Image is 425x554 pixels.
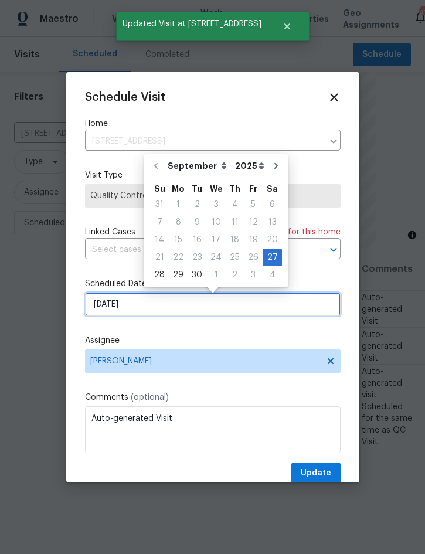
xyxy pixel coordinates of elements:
abbr: Saturday [267,185,278,193]
span: Quality Control [90,190,335,202]
div: 3 [206,196,226,213]
div: Wed Oct 01 2025 [206,266,226,284]
div: 7 [150,214,169,230]
div: 8 [169,214,188,230]
div: 11 [226,214,244,230]
div: Mon Sep 29 2025 [169,266,188,284]
div: Tue Sep 02 2025 [188,196,206,213]
div: 1 [169,196,188,213]
div: Mon Sep 08 2025 [169,213,188,231]
div: Sat Sep 06 2025 [263,196,282,213]
button: Go to previous month [147,154,165,178]
abbr: Monday [172,185,185,193]
div: 23 [188,249,206,266]
div: 4 [226,196,244,213]
div: 16 [188,232,206,248]
div: 1 [206,267,226,283]
div: 4 [263,267,282,283]
input: M/D/YYYY [85,293,341,316]
button: Go to next month [267,154,285,178]
span: [PERSON_NAME] [90,356,320,366]
span: Update [301,466,331,481]
div: Thu Sep 11 2025 [226,213,244,231]
abbr: Wednesday [210,185,223,193]
div: Sun Sep 21 2025 [150,249,169,266]
div: 25 [226,249,244,266]
div: 2 [226,267,244,283]
div: 30 [188,267,206,283]
button: Open [325,242,342,258]
div: Sat Oct 04 2025 [263,266,282,284]
button: Close [268,15,307,38]
div: Sat Sep 13 2025 [263,213,282,231]
div: Sat Sep 20 2025 [263,231,282,249]
span: (optional) [131,393,169,402]
div: 28 [150,267,169,283]
div: 13 [263,214,282,230]
textarea: Auto-generated Visit [85,406,341,453]
div: Tue Sep 16 2025 [188,231,206,249]
div: Sun Aug 31 2025 [150,196,169,213]
div: Thu Sep 25 2025 [226,249,244,266]
div: 18 [226,232,244,248]
abbr: Tuesday [192,185,202,193]
div: Fri Sep 05 2025 [244,196,263,213]
div: 21 [150,249,169,266]
div: Mon Sep 22 2025 [169,249,188,266]
div: 14 [150,232,169,248]
div: Fri Sep 12 2025 [244,213,263,231]
label: Home [85,118,341,130]
label: Scheduled Date [85,278,341,290]
div: Mon Sep 15 2025 [169,231,188,249]
div: Thu Sep 18 2025 [226,231,244,249]
div: 3 [244,267,263,283]
label: Comments [85,392,341,403]
div: Wed Sep 17 2025 [206,231,226,249]
label: Visit Type [85,169,341,181]
abbr: Sunday [154,185,165,193]
div: Sat Sep 27 2025 [263,249,282,266]
div: Fri Sep 19 2025 [244,231,263,249]
div: 26 [244,249,263,266]
div: 9 [188,214,206,230]
div: Sun Sep 07 2025 [150,213,169,231]
div: 10 [206,214,226,230]
div: 2 [188,196,206,213]
button: Update [291,463,341,484]
abbr: Friday [249,185,257,193]
select: Month [165,157,232,175]
div: Tue Sep 30 2025 [188,266,206,284]
div: Mon Sep 01 2025 [169,196,188,213]
div: 15 [169,232,188,248]
div: Thu Oct 02 2025 [226,266,244,284]
div: 31 [150,196,169,213]
div: Sun Sep 14 2025 [150,231,169,249]
div: Sun Sep 28 2025 [150,266,169,284]
div: Fri Sep 26 2025 [244,249,263,266]
div: 5 [244,196,263,213]
span: Close [328,91,341,104]
div: 24 [206,249,226,266]
div: 27 [263,249,282,266]
div: 12 [244,214,263,230]
div: Tue Sep 23 2025 [188,249,206,266]
abbr: Thursday [229,185,240,193]
select: Year [232,157,267,175]
div: Wed Sep 03 2025 [206,196,226,213]
span: Updated Visit at [STREET_ADDRESS] [116,12,268,36]
div: Wed Sep 10 2025 [206,213,226,231]
div: Tue Sep 09 2025 [188,213,206,231]
input: Select cases [85,241,308,259]
span: Schedule Visit [85,91,165,103]
input: Enter in an address [85,132,323,151]
div: 29 [169,267,188,283]
div: Wed Sep 24 2025 [206,249,226,266]
div: 20 [263,232,282,248]
div: Thu Sep 04 2025 [226,196,244,213]
div: 22 [169,249,188,266]
div: Fri Oct 03 2025 [244,266,263,284]
div: 6 [263,196,282,213]
div: 17 [206,232,226,248]
div: 19 [244,232,263,248]
span: Linked Cases [85,226,135,238]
